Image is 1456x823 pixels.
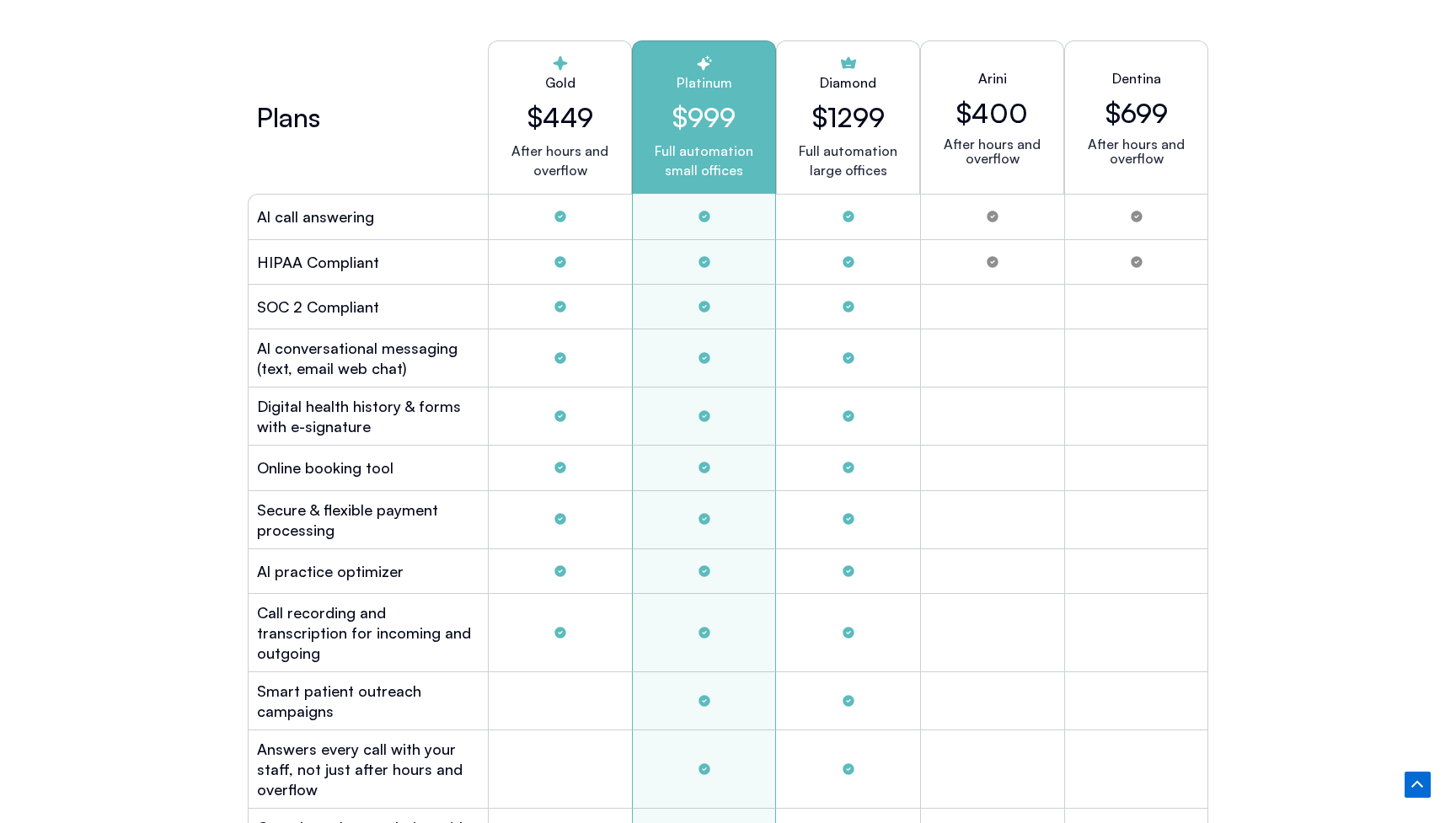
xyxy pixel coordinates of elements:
[646,142,762,180] p: Full automation small offices
[256,107,320,127] h2: Plans
[1105,97,1168,129] h2: $699
[257,500,479,540] h2: Secure & flexible payment processing
[978,68,1007,88] h2: Arini
[257,602,479,663] h2: Call recording and transcription for incoming and outgoing
[257,457,393,478] h2: Online booking tool
[1079,137,1194,166] p: After hours and overflow
[502,101,618,133] h2: $449
[820,72,876,93] h2: Diamond
[257,561,404,581] h2: Al practice optimizer
[257,396,479,436] h2: Digital health history & forms with e-signature
[502,72,618,93] h2: Gold
[502,142,618,180] p: After hours and overflow
[257,252,379,272] h2: HIPAA Compliant
[257,206,374,227] h2: Al call answering
[257,297,379,317] h2: SOC 2 Compliant
[934,137,1050,166] p: After hours and overflow
[257,681,479,721] h2: Smart patient outreach campaigns
[812,101,885,133] h2: $1299
[1112,68,1161,88] h2: Dentina
[956,97,1028,129] h2: $400
[646,72,762,93] h2: Platinum
[646,101,762,133] h2: $999
[257,338,479,378] h2: Al conversational messaging (text, email web chat)
[799,142,897,180] p: Full automation large offices
[257,739,479,799] h2: Answers every call with your staff, not just after hours and overflow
